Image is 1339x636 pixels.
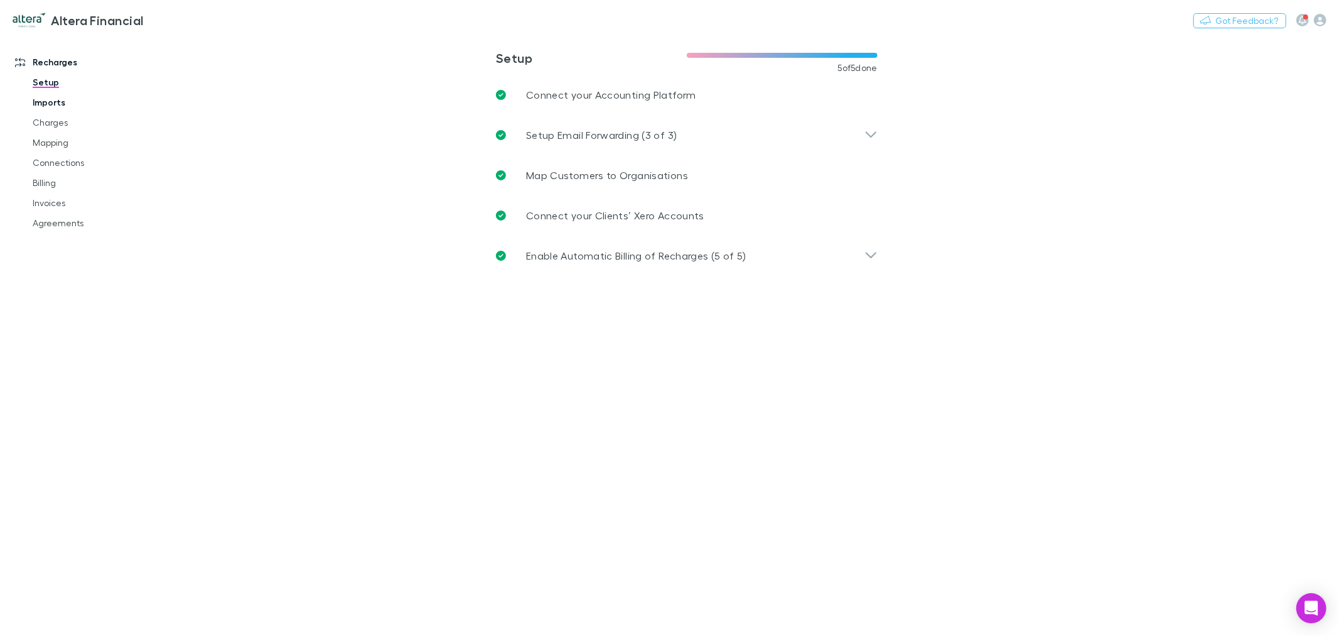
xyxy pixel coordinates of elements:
a: Connect your Accounting Platform [486,75,888,115]
p: Map Customers to Organisations [526,168,688,183]
p: Connect your Clients’ Xero Accounts [526,208,704,223]
div: Enable Automatic Billing of Recharges (5 of 5) [486,236,888,276]
button: Got Feedback? [1193,13,1286,28]
a: Recharges [3,52,173,72]
a: Connect your Clients’ Xero Accounts [486,195,888,236]
p: Connect your Accounting Platform [526,87,696,102]
span: 5 of 5 done [837,63,878,73]
h3: Setup [496,50,687,65]
a: Billing [20,173,173,193]
a: Mapping [20,133,173,153]
a: Setup [20,72,173,92]
a: Imports [20,92,173,112]
a: Connections [20,153,173,173]
p: Enable Automatic Billing of Recharges (5 of 5) [526,248,746,263]
p: Setup Email Forwarding (3 of 3) [526,128,677,143]
div: Setup Email Forwarding (3 of 3) [486,115,888,155]
a: Altera Financial [5,5,151,35]
a: Agreements [20,213,173,233]
h3: Altera Financial [51,13,143,28]
div: Open Intercom Messenger [1296,593,1326,623]
img: Altera Financial's Logo [13,13,46,28]
a: Invoices [20,193,173,213]
a: Charges [20,112,173,133]
a: Map Customers to Organisations [486,155,888,195]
